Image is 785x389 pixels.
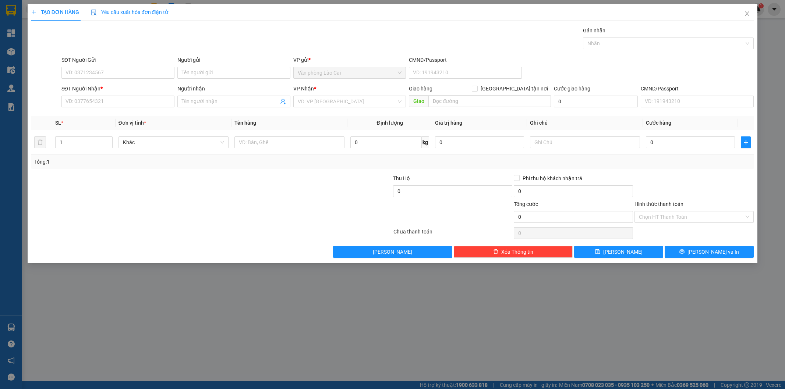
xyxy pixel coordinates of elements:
[741,139,750,145] span: plus
[61,85,174,93] div: SĐT Người Nhận
[744,11,750,17] span: close
[234,120,256,126] span: Tên hàng
[119,120,146,126] span: Đơn vị tính
[478,85,551,93] span: [GEOGRAPHIC_DATA] tận nơi
[530,136,640,148] input: Ghi Chú
[34,158,303,166] div: Tổng: 1
[55,120,61,126] span: SL
[554,96,638,107] input: Cước giao hàng
[373,248,412,256] span: [PERSON_NAME]
[177,56,290,64] div: Người gửi
[514,201,538,207] span: Tổng cước
[234,136,344,148] input: VD: Bàn, Ghế
[31,9,79,15] span: TẠO ĐƠN HÀNG
[634,201,683,207] label: Hình thức thanh toán
[123,137,224,148] span: Khác
[298,67,402,78] span: Văn phòng Lào Cai
[61,56,174,64] div: SĐT Người Gửi
[595,249,600,255] span: save
[377,120,403,126] span: Định lượng
[422,136,429,148] span: kg
[527,116,643,130] th: Ghi chú
[741,136,751,148] button: plus
[333,246,452,258] button: [PERSON_NAME]
[574,246,663,258] button: save[PERSON_NAME]
[91,10,97,15] img: icon
[409,95,428,107] span: Giao
[177,85,290,93] div: Người nhận
[34,136,46,148] button: delete
[665,246,754,258] button: printer[PERSON_NAME] và In
[393,175,410,181] span: Thu Hộ
[454,246,573,258] button: deleteXóa Thông tin
[679,249,685,255] span: printer
[280,99,286,104] span: user-add
[603,248,643,256] span: [PERSON_NAME]
[583,28,605,33] label: Gán nhãn
[409,86,432,92] span: Giao hàng
[501,248,533,256] span: Xóa Thông tin
[520,174,585,182] span: Phí thu hộ khách nhận trả
[409,56,522,64] div: CMND/Passport
[493,249,498,255] span: delete
[641,85,754,93] div: CMND/Passport
[435,136,524,148] input: 0
[737,4,757,24] button: Close
[91,9,169,15] span: Yêu cầu xuất hóa đơn điện tử
[293,86,314,92] span: VP Nhận
[393,228,513,240] div: Chưa thanh toán
[31,10,36,15] span: plus
[646,120,671,126] span: Cước hàng
[554,86,590,92] label: Cước giao hàng
[435,120,462,126] span: Giá trị hàng
[293,56,406,64] div: VP gửi
[687,248,739,256] span: [PERSON_NAME] và In
[428,95,551,107] input: Dọc đường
